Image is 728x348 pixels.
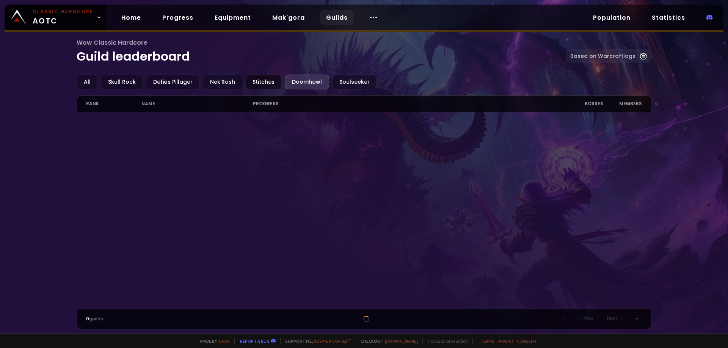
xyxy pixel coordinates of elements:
[266,10,311,25] a: Mak'gora
[320,10,354,25] a: Guilds
[240,338,270,344] a: Report a bug
[314,338,351,344] a: Buy me a coffee
[584,315,593,322] span: Prev
[86,315,89,322] span: 0
[566,49,651,63] a: Based on Warcraftlogs
[203,75,242,89] div: Nek'Rosh
[587,10,637,25] a: Population
[285,75,329,89] div: Doomhowl
[640,53,647,60] img: Warcraftlog
[141,96,253,112] div: name
[253,96,559,112] div: progress
[196,338,230,344] span: Made by
[356,338,418,344] span: Checkout
[332,75,377,89] div: Soulseeker
[5,5,106,30] a: Classic HardcoreAOTC
[33,8,93,15] small: Classic Hardcore
[146,75,200,89] div: Defias Pillager
[33,8,93,27] span: AOTC
[218,338,230,344] a: a fan
[517,338,537,344] a: Consent
[385,338,418,344] a: [DOMAIN_NAME]
[245,75,282,89] div: Stitches
[156,10,199,25] a: Progress
[497,338,514,344] a: Privacy
[86,96,142,112] div: rank
[86,315,225,322] div: guilds
[646,10,691,25] a: Statistics
[607,315,618,322] span: Next
[480,338,494,344] a: Terms
[115,10,147,25] a: Home
[209,10,257,25] a: Equipment
[101,75,143,89] div: Skull Rock
[603,96,642,112] div: members
[280,338,351,344] span: Support me,
[422,338,468,344] span: v. d752d5 - production
[77,75,98,89] div: All
[77,38,566,47] span: Wow Classic Hardcore
[77,38,566,66] h1: Guild leaderboard
[559,96,603,112] div: Bosses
